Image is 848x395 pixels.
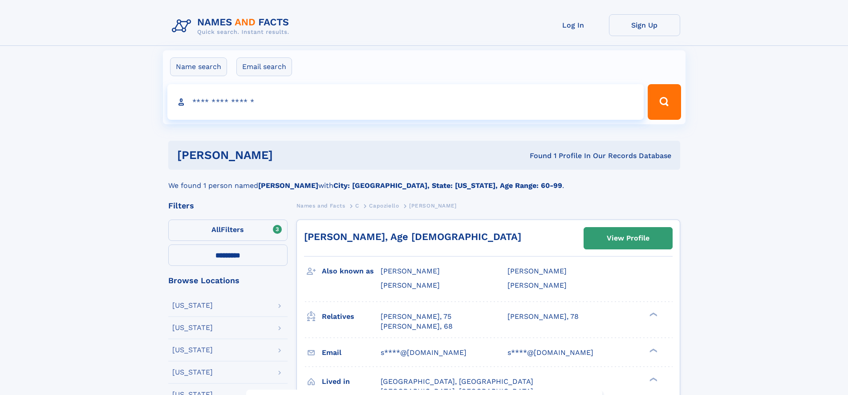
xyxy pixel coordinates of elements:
[409,203,457,209] span: [PERSON_NAME]
[333,181,562,190] b: City: [GEOGRAPHIC_DATA], State: [US_STATE], Age Range: 60-99
[211,225,221,234] span: All
[584,228,672,249] a: View Profile
[172,369,213,376] div: [US_STATE]
[168,277,288,285] div: Browse Locations
[381,322,453,331] a: [PERSON_NAME], 68
[609,14,680,36] a: Sign Up
[355,200,359,211] a: C
[538,14,609,36] a: Log In
[647,311,658,317] div: ❯
[647,376,658,382] div: ❯
[507,267,567,275] span: [PERSON_NAME]
[168,170,680,191] div: We found 1 person named with .
[168,14,296,38] img: Logo Names and Facts
[168,220,288,241] label: Filters
[381,312,451,322] a: [PERSON_NAME], 75
[647,347,658,353] div: ❯
[172,346,213,354] div: [US_STATE]
[401,151,671,161] div: Found 1 Profile In Our Records Database
[648,84,681,120] button: Search Button
[381,377,533,386] span: [GEOGRAPHIC_DATA], [GEOGRAPHIC_DATA]
[167,84,644,120] input: search input
[322,264,381,279] h3: Also known as
[258,181,318,190] b: [PERSON_NAME]
[170,57,227,76] label: Name search
[172,324,213,331] div: [US_STATE]
[607,228,649,248] div: View Profile
[381,281,440,289] span: [PERSON_NAME]
[304,231,521,242] a: [PERSON_NAME], Age [DEMOGRAPHIC_DATA]
[355,203,359,209] span: C
[507,281,567,289] span: [PERSON_NAME]
[177,150,402,161] h1: [PERSON_NAME]
[322,345,381,360] h3: Email
[369,203,399,209] span: Capoziello
[168,202,288,210] div: Filters
[236,57,292,76] label: Email search
[381,267,440,275] span: [PERSON_NAME]
[172,302,213,309] div: [US_STATE]
[507,312,579,322] a: [PERSON_NAME], 78
[322,374,381,389] h3: Lived in
[322,309,381,324] h3: Relatives
[369,200,399,211] a: Capoziello
[296,200,345,211] a: Names and Facts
